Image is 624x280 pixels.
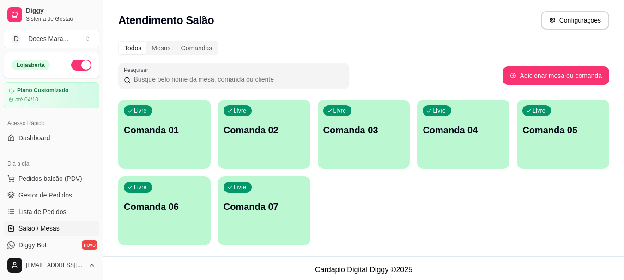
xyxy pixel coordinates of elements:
p: Comanda 04 [423,124,504,137]
a: DiggySistema de Gestão [4,4,99,26]
span: Gestor de Pedidos [18,191,72,200]
div: Loja aberta [12,60,50,70]
span: Salão / Mesas [18,224,60,233]
span: Diggy Bot [18,240,47,250]
label: Pesquisar [124,66,151,74]
p: Livre [533,107,545,114]
button: LivreComanda 02 [218,100,310,169]
button: [EMAIL_ADDRESS][DOMAIN_NAME] [4,254,99,276]
p: Livre [433,107,446,114]
a: Lista de Pedidos [4,204,99,219]
p: Comanda 06 [124,200,205,213]
span: [EMAIL_ADDRESS][DOMAIN_NAME] [26,262,85,269]
a: Diggy Botnovo [4,238,99,252]
button: Pedidos balcão (PDV) [4,171,99,186]
button: Select a team [4,30,99,48]
p: Livre [234,184,247,191]
p: Comanda 03 [323,124,405,137]
article: Plano Customizado [17,87,68,94]
p: Comanda 01 [124,124,205,137]
h2: Atendimento Salão [118,13,214,28]
p: Livre [234,107,247,114]
button: LivreComanda 06 [118,176,211,245]
span: Diggy [26,7,96,15]
p: Livre [333,107,346,114]
div: Dia a dia [4,156,99,171]
span: Sistema de Gestão [26,15,96,23]
p: Livre [134,107,147,114]
div: Todos [119,42,146,54]
div: Comandas [176,42,218,54]
button: Adicionar mesa ou comanda [503,66,609,85]
button: LivreComanda 07 [218,176,310,245]
button: Alterar Status [71,60,91,71]
input: Pesquisar [131,75,344,84]
span: Lista de Pedidos [18,207,67,216]
p: Comanda 05 [522,124,604,137]
button: Configurações [541,11,609,30]
a: Dashboard [4,131,99,145]
div: Mesas [146,42,176,54]
div: Acesso Rápido [4,116,99,131]
span: Dashboard [18,133,50,143]
p: Comanda 02 [224,124,305,137]
button: LivreComanda 05 [517,100,609,169]
div: Doces Mara ... [28,34,68,43]
p: Comanda 07 [224,200,305,213]
article: até 04/10 [15,96,38,103]
button: LivreComanda 03 [318,100,410,169]
a: Salão / Mesas [4,221,99,236]
span: Pedidos balcão (PDV) [18,174,82,183]
button: LivreComanda 04 [417,100,509,169]
a: Gestor de Pedidos [4,188,99,203]
a: Plano Customizadoaté 04/10 [4,82,99,108]
p: Livre [134,184,147,191]
span: D [12,34,21,43]
button: LivreComanda 01 [118,100,211,169]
